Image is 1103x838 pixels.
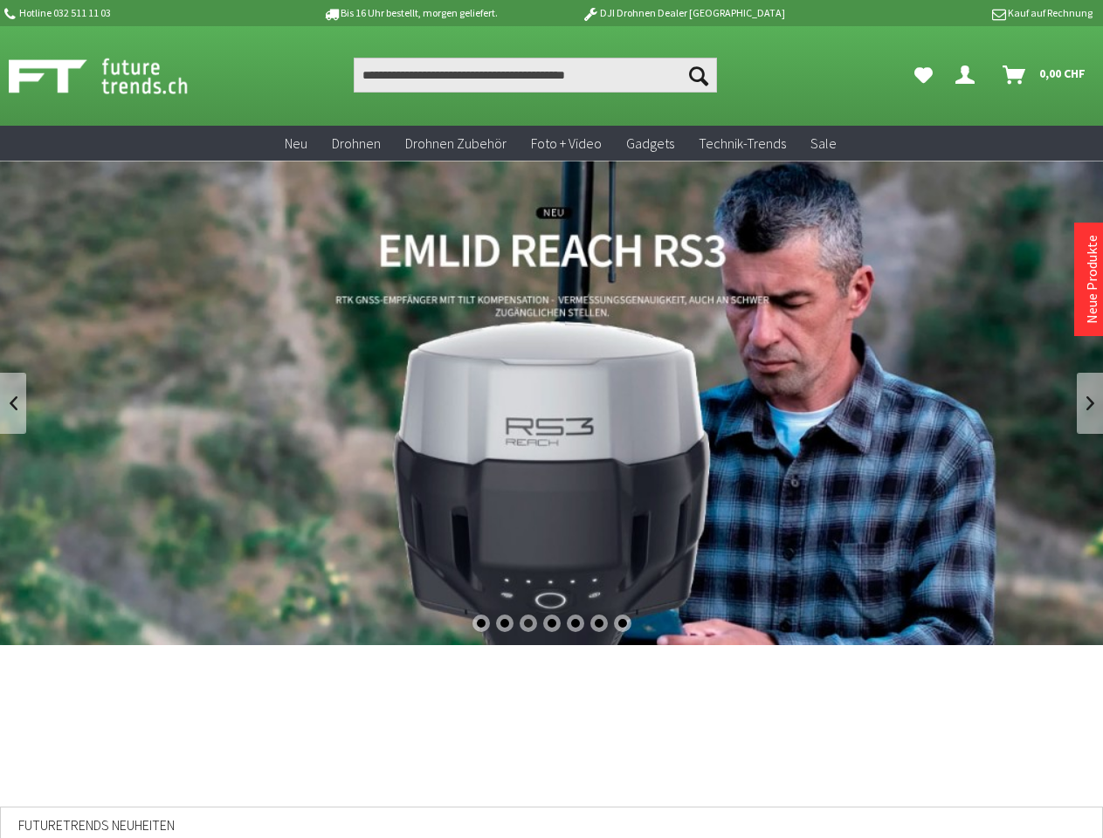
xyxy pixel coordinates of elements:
span: 0,00 CHF [1039,59,1086,87]
a: Gadgets [614,126,686,161]
span: Neu [285,134,307,152]
input: Produkt, Marke, Kategorie, EAN, Artikelnummer… [354,58,717,93]
span: Sale [810,134,837,152]
div: 5 [567,615,584,632]
img: Shop Futuretrends - zur Startseite wechseln [9,54,226,98]
span: Drohnen Zubehör [405,134,507,152]
div: 1 [472,615,490,632]
span: Drohnen [332,134,381,152]
span: Technik-Trends [699,134,786,152]
p: Hotline 032 511 11 03 [2,3,274,24]
a: Sale [798,126,849,161]
a: Meine Favoriten [906,58,941,93]
p: Bis 16 Uhr bestellt, morgen geliefert. [274,3,547,24]
a: Dein Konto [948,58,989,93]
a: Drohnen Zubehör [393,126,519,161]
div: 2 [496,615,514,632]
div: 3 [520,615,537,632]
a: Neue Produkte [1083,235,1100,324]
span: Gadgets [626,134,674,152]
button: Suchen [680,58,717,93]
p: Kauf auf Rechnung [820,3,1093,24]
a: Drohnen [320,126,393,161]
a: Warenkorb [996,58,1094,93]
div: 6 [590,615,608,632]
span: Foto + Video [531,134,602,152]
p: DJI Drohnen Dealer [GEOGRAPHIC_DATA] [547,3,819,24]
a: Foto + Video [519,126,614,161]
a: Technik-Trends [686,126,798,161]
div: 4 [543,615,561,632]
a: Neu [272,126,320,161]
div: 7 [614,615,631,632]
